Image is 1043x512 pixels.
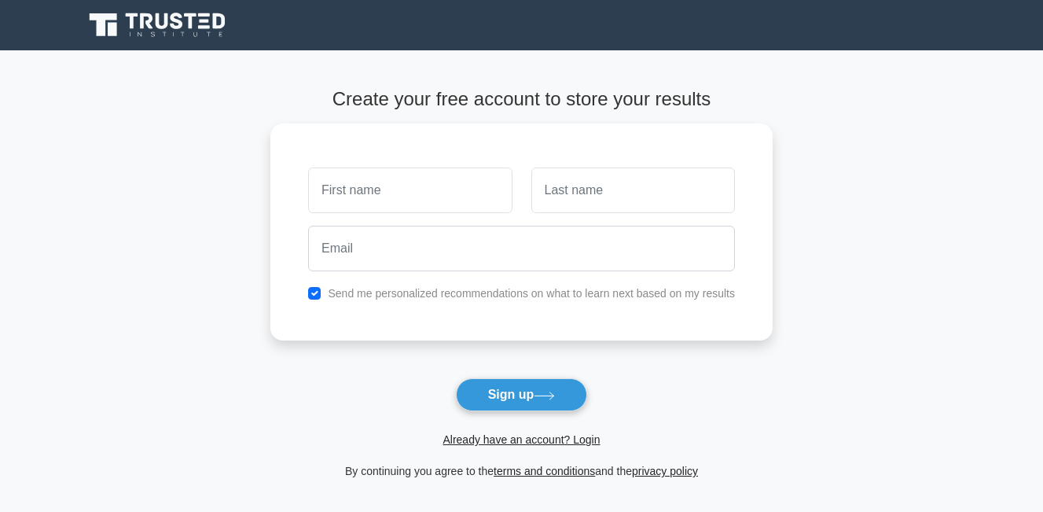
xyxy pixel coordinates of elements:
[632,465,698,477] a: privacy policy
[531,168,735,213] input: Last name
[328,287,735,300] label: Send me personalized recommendations on what to learn next based on my results
[261,462,782,481] div: By continuing you agree to the and the
[308,226,735,271] input: Email
[443,433,600,446] a: Already have an account? Login
[308,168,512,213] input: First name
[494,465,595,477] a: terms and conditions
[270,88,773,111] h4: Create your free account to store your results
[456,378,588,411] button: Sign up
